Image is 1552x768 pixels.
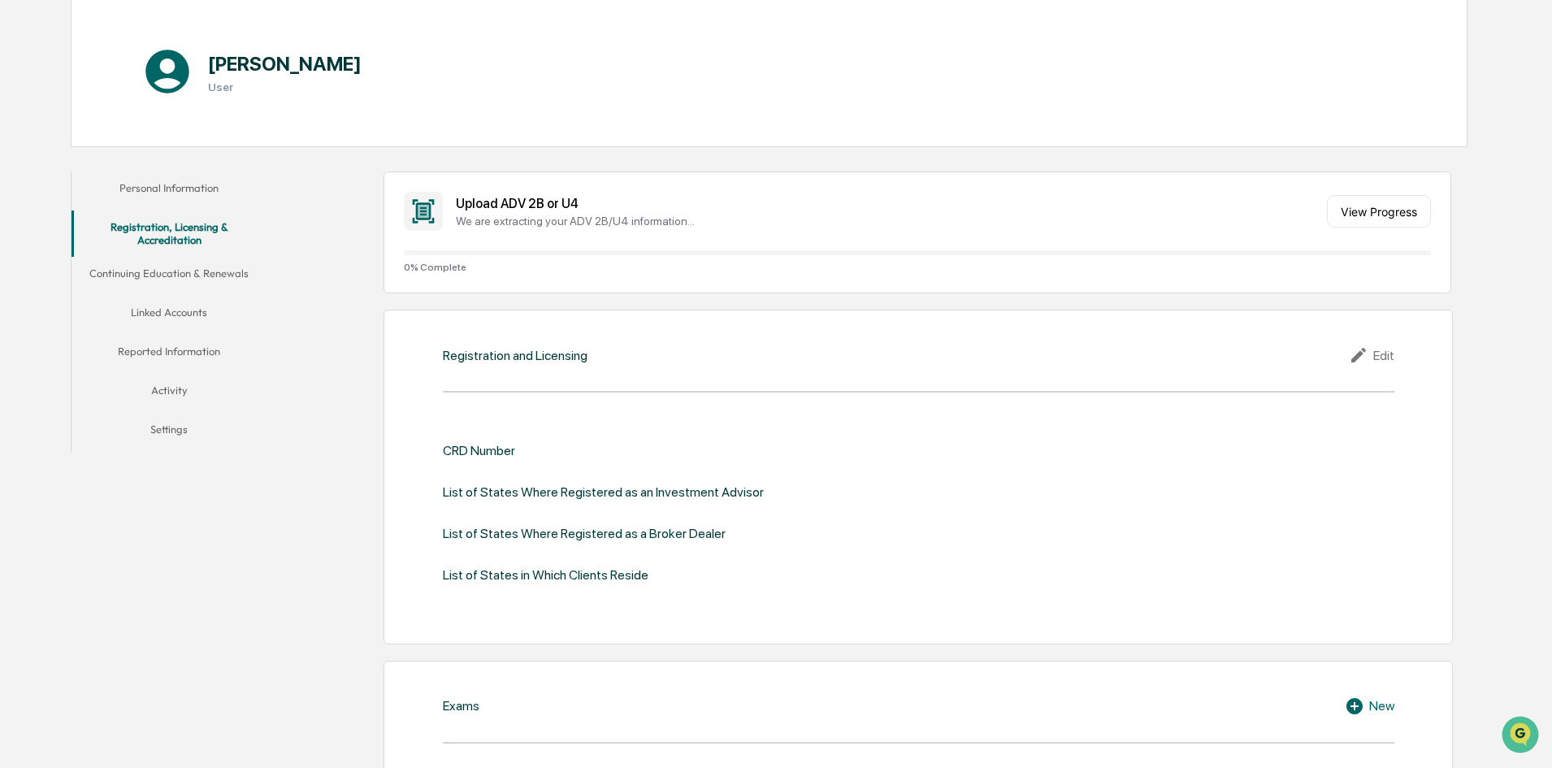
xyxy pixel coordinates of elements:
[443,443,515,458] div: CRD Number
[118,206,131,219] div: 🗄️
[208,80,362,93] h3: User
[72,296,267,335] button: Linked Accounts
[72,171,267,452] div: secondary tabs example
[33,236,102,252] span: Data Lookup
[443,526,726,541] div: List of States Where Registered as a Broker Dealer
[16,206,29,219] div: 🖐️
[443,348,587,363] div: Registration and Licensing
[115,275,197,288] a: Powered byPylon
[55,141,206,154] div: We're available if you need us!
[72,335,267,374] button: Reported Information
[162,276,197,288] span: Pylon
[1500,714,1544,758] iframe: Open customer support
[10,198,111,228] a: 🖐️Preclearance
[33,205,105,221] span: Preclearance
[208,52,362,76] h1: [PERSON_NAME]
[16,237,29,250] div: 🔎
[456,196,1320,211] div: Upload ADV 2B or U4
[72,413,267,452] button: Settings
[443,567,648,583] div: List of States in Which Clients Reside
[404,262,1431,273] span: 0 % Complete
[1345,696,1394,716] div: New
[111,198,208,228] a: 🗄️Attestations
[55,124,267,141] div: Start new chat
[16,124,46,154] img: 1746055101610-c473b297-6a78-478c-a979-82029cc54cd1
[443,698,479,714] div: Exams
[443,484,764,500] div: List of States Where Registered as an Investment Advisor
[134,205,202,221] span: Attestations
[72,171,267,210] button: Personal Information
[1349,345,1394,365] div: Edit
[10,229,109,258] a: 🔎Data Lookup
[72,210,267,257] button: Registration, Licensing & Accreditation
[456,215,1320,228] div: We are extracting your ADV 2B/U4 information...
[276,129,296,149] button: Start new chat
[1327,195,1431,228] button: View Progress
[72,374,267,413] button: Activity
[16,34,296,60] p: How can we help?
[72,257,267,296] button: Continuing Education & Renewals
